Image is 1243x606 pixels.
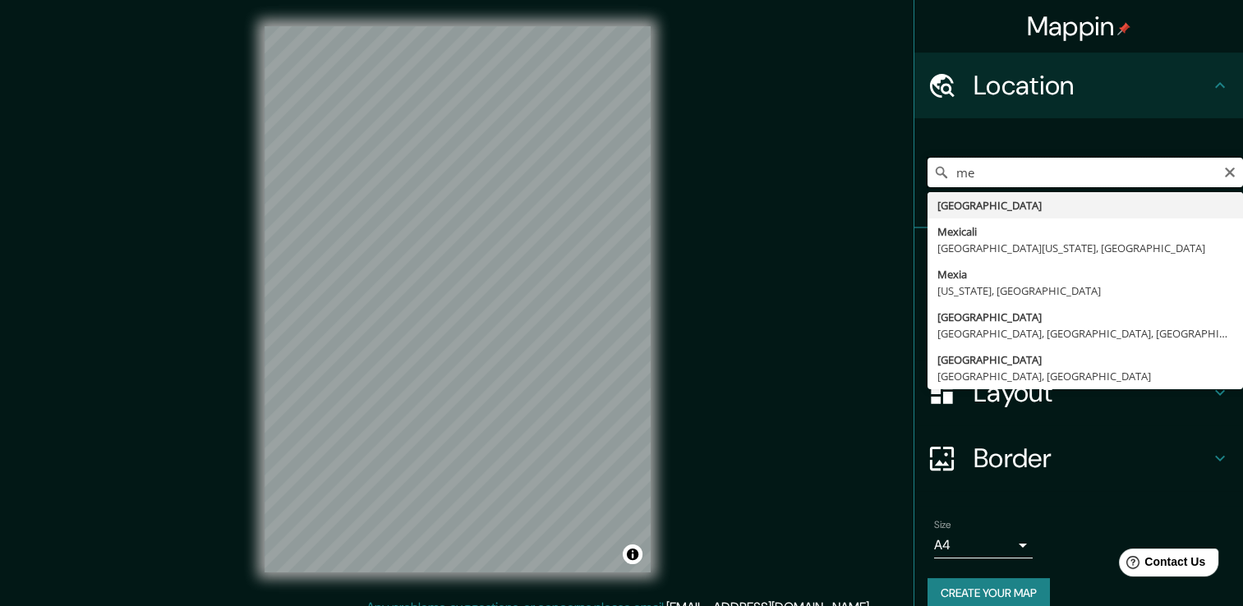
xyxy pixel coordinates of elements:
[937,309,1233,325] div: [GEOGRAPHIC_DATA]
[914,425,1243,491] div: Border
[914,53,1243,118] div: Location
[974,376,1210,409] h4: Layout
[937,240,1233,256] div: [GEOGRAPHIC_DATA][US_STATE], [GEOGRAPHIC_DATA]
[937,266,1233,282] div: Mexia
[623,544,642,564] button: Toggle attribution
[974,442,1210,475] h4: Border
[937,282,1233,299] div: [US_STATE], [GEOGRAPHIC_DATA]
[914,228,1243,294] div: Pins
[974,69,1210,102] h4: Location
[937,223,1233,240] div: Mexicali
[934,518,951,532] label: Size
[1097,542,1225,588] iframe: Help widget launcher
[937,197,1233,213] div: [GEOGRAPHIC_DATA]
[265,26,651,572] canvas: Map
[928,158,1243,187] input: Pick your city or area
[1027,10,1131,43] h4: Mappin
[914,360,1243,425] div: Layout
[937,325,1233,342] div: [GEOGRAPHIC_DATA], [GEOGRAPHIC_DATA], [GEOGRAPHIC_DATA]
[934,532,1033,558] div: A4
[937,368,1233,384] div: [GEOGRAPHIC_DATA], [GEOGRAPHIC_DATA]
[1223,163,1236,179] button: Clear
[914,294,1243,360] div: Style
[937,351,1233,368] div: [GEOGRAPHIC_DATA]
[1117,22,1130,35] img: pin-icon.png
